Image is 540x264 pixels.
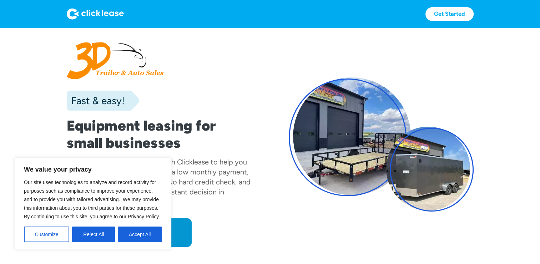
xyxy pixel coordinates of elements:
span: Our site uses technologies to analyze and record activity for purposes such as compliance to impr... [24,179,160,219]
h1: Equipment leasing for small businesses [67,117,252,151]
button: Customize [24,227,69,242]
div: We value your privacy [14,158,171,250]
button: Reject All [72,227,115,242]
p: We value your privacy [24,165,162,174]
button: Accept All [118,227,162,242]
div: Fast & easy! [67,93,125,108]
img: Logo [67,8,124,20]
a: Get Started [425,7,474,21]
